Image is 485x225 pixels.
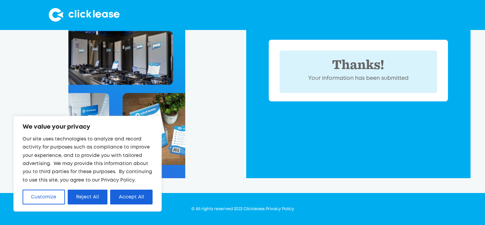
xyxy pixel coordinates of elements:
span: Our site uses technologies to analyze and record activity for purposes such as compliance to impr... [23,137,152,182]
div: We value your privacy [13,116,162,212]
button: Customize [23,190,65,204]
div: Thanks! [290,61,427,69]
button: Accept All [110,190,153,204]
div: © All rights reserved 2022 Clicklease. [191,206,294,212]
a: Privacy Policy [266,207,294,211]
p: We value your privacy [23,123,153,131]
div: Your information has been submitted [290,75,427,82]
div: POP Form success [280,51,438,93]
button: Reject All [68,190,108,204]
img: Clicklease logo [49,8,120,22]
